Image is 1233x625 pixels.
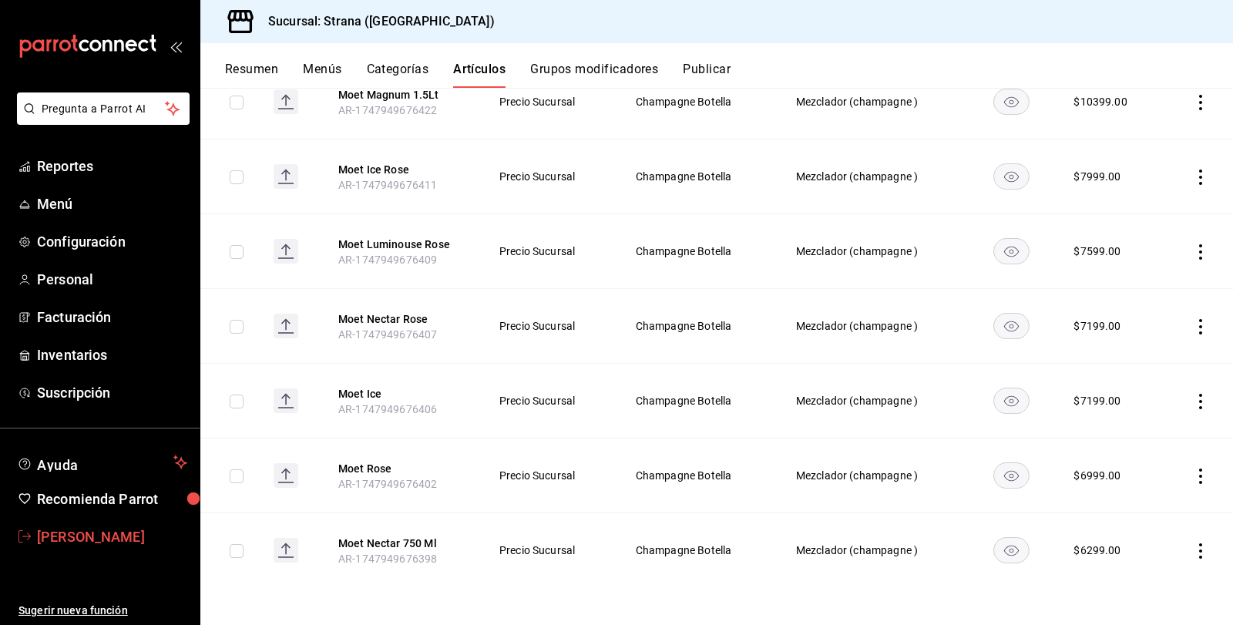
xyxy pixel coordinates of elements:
[636,171,758,182] span: Champagne Botella
[993,462,1030,489] button: availability-product
[499,470,597,481] span: Precio Sucursal
[37,193,187,214] span: Menú
[499,246,597,257] span: Precio Sucursal
[636,470,758,481] span: Champagne Botella
[170,40,182,52] button: open_drawer_menu
[338,403,437,415] span: AR-1747949676406
[37,231,187,252] span: Configuración
[256,12,495,31] h3: Sucursal: Strana ([GEOGRAPHIC_DATA])
[37,382,187,403] span: Suscripción
[993,388,1030,414] button: availability-product
[338,478,437,490] span: AR-1747949676402
[367,62,429,88] button: Categorías
[993,238,1030,264] button: availability-product
[1073,169,1120,184] div: $ 7999.00
[453,62,506,88] button: Artículos
[338,254,437,266] span: AR-1747949676409
[338,461,462,476] button: edit-product-location
[993,537,1030,563] button: availability-product
[18,603,187,619] span: Sugerir nueva función
[1073,94,1127,109] div: $ 10399.00
[303,62,341,88] button: Menús
[37,269,187,290] span: Personal
[1073,318,1120,334] div: $ 7199.00
[636,545,758,556] span: Champagne Botella
[37,489,187,509] span: Recomienda Parrot
[1193,319,1208,334] button: actions
[1193,95,1208,110] button: actions
[338,536,462,551] button: edit-product-location
[338,104,437,116] span: AR-1747949676422
[225,62,278,88] button: Resumen
[42,101,166,117] span: Pregunta a Parrot AI
[1073,393,1120,408] div: $ 7199.00
[993,313,1030,339] button: availability-product
[338,328,437,341] span: AR-1747949676407
[499,545,597,556] span: Precio Sucursal
[993,163,1030,190] button: availability-product
[796,321,949,331] span: Mezclador (champagne )
[17,92,190,125] button: Pregunta a Parrot AI
[338,179,437,191] span: AR-1747949676411
[796,395,949,406] span: Mezclador (champagne )
[796,545,949,556] span: Mezclador (champagne )
[1193,394,1208,409] button: actions
[499,171,597,182] span: Precio Sucursal
[499,395,597,406] span: Precio Sucursal
[636,96,758,107] span: Champagne Botella
[338,237,462,252] button: edit-product-location
[37,156,187,176] span: Reportes
[37,344,187,365] span: Inventarios
[636,395,758,406] span: Champagne Botella
[11,112,190,128] a: Pregunta a Parrot AI
[338,87,462,102] button: edit-product-location
[338,553,437,565] span: AR-1747949676398
[796,470,949,481] span: Mezclador (champagne )
[636,246,758,257] span: Champagne Botella
[1193,170,1208,185] button: actions
[1073,543,1120,558] div: $ 6299.00
[1193,244,1208,260] button: actions
[683,62,731,88] button: Publicar
[993,89,1030,115] button: availability-product
[1073,244,1120,259] div: $ 7599.00
[499,321,597,331] span: Precio Sucursal
[338,162,462,177] button: edit-product-location
[338,311,462,327] button: edit-product-location
[636,321,758,331] span: Champagne Botella
[796,96,949,107] span: Mezclador (champagne )
[1193,543,1208,559] button: actions
[796,171,949,182] span: Mezclador (champagne )
[499,96,597,107] span: Precio Sucursal
[37,307,187,328] span: Facturación
[225,62,1233,88] div: navigation tabs
[37,453,167,472] span: Ayuda
[1073,468,1120,483] div: $ 6999.00
[796,246,949,257] span: Mezclador (champagne )
[530,62,658,88] button: Grupos modificadores
[37,526,187,547] span: [PERSON_NAME]
[338,386,462,402] button: edit-product-location
[1193,469,1208,484] button: actions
